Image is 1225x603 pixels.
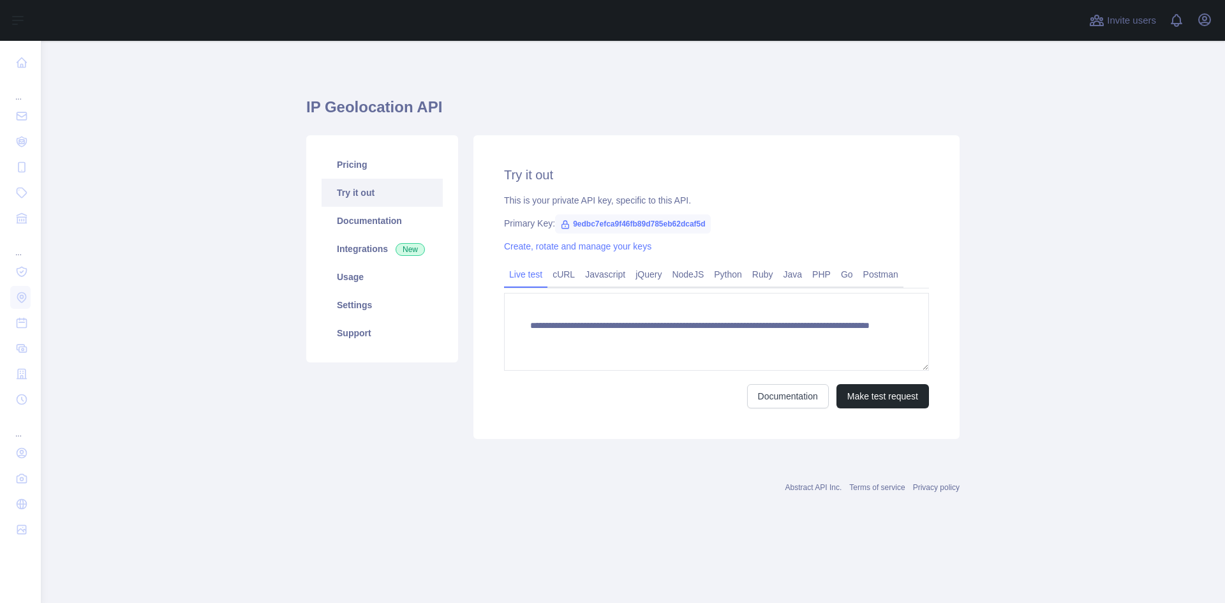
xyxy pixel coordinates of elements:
a: Settings [322,291,443,319]
a: jQuery [630,264,667,285]
a: Javascript [580,264,630,285]
a: Terms of service [849,483,905,492]
span: 9edbc7efca9f46fb89d785eb62dcaf5d [555,214,710,234]
span: Invite users [1107,13,1156,28]
div: ... [10,77,31,102]
a: Try it out [322,179,443,207]
a: Documentation [747,384,829,408]
h2: Try it out [504,166,929,184]
a: Java [778,264,808,285]
div: ... [10,413,31,439]
a: PHP [807,264,836,285]
button: Invite users [1087,10,1159,31]
a: Pricing [322,151,443,179]
a: Support [322,319,443,347]
h1: IP Geolocation API [306,97,960,128]
span: New [396,243,425,256]
a: Create, rotate and manage your keys [504,241,651,251]
a: Privacy policy [913,483,960,492]
a: Usage [322,263,443,291]
a: Go [836,264,858,285]
button: Make test request [836,384,929,408]
div: Primary Key: [504,217,929,230]
a: Documentation [322,207,443,235]
a: Abstract API Inc. [785,483,842,492]
a: Ruby [747,264,778,285]
div: ... [10,232,31,258]
a: NodeJS [667,264,709,285]
div: This is your private API key, specific to this API. [504,194,929,207]
a: Live test [504,264,547,285]
a: Postman [858,264,903,285]
a: Integrations New [322,235,443,263]
a: Python [709,264,747,285]
a: cURL [547,264,580,285]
